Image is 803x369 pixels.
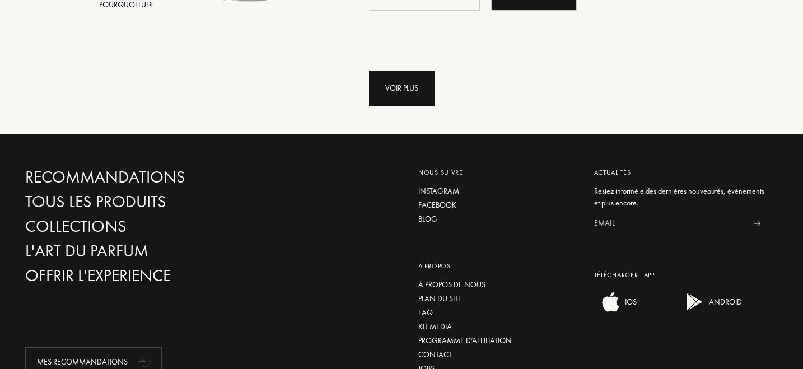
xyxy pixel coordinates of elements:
[622,291,637,313] div: IOS
[753,221,760,226] img: news_send.svg
[25,266,265,286] a: Offrir l'experience
[418,167,577,178] div: Nous suivre
[25,192,265,212] a: Tous les produits
[594,167,770,178] div: Actualités
[418,261,577,271] div: A propos
[418,307,577,319] a: FAQ
[418,349,577,361] a: Contact
[678,305,742,315] a: android appANDROID
[418,321,577,333] a: Kit media
[418,199,577,211] a: Facebook
[594,270,770,280] div: Télécharger L’app
[594,305,637,315] a: ios appIOS
[594,185,770,209] div: Restez informé.e des dernières nouveautés, évènements et plus encore.
[418,213,577,225] a: Blog
[25,167,265,187] a: Recommandations
[369,71,435,106] div: Voir plus
[706,291,742,313] div: ANDROID
[418,293,577,305] a: Plan du site
[25,217,265,236] a: Collections
[418,279,577,291] a: À propos de nous
[600,291,622,313] img: ios app
[594,211,745,236] input: Email
[418,185,577,197] a: Instagram
[25,241,265,261] a: L'Art du Parfum
[418,335,577,347] a: Programme d’affiliation
[684,291,706,313] img: android app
